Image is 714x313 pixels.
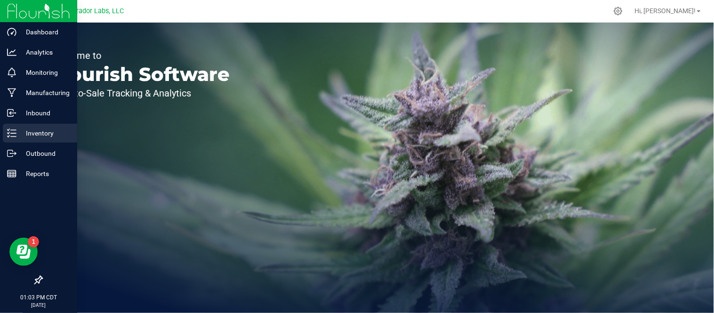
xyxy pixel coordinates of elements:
p: Inbound [16,107,73,119]
inline-svg: Inbound [7,108,16,118]
inline-svg: Reports [7,169,16,178]
p: Monitoring [16,67,73,78]
div: Manage settings [612,7,624,16]
p: Reports [16,168,73,179]
span: Hi, [PERSON_NAME]! [635,7,696,15]
p: Analytics [16,47,73,58]
p: Manufacturing [16,87,73,98]
p: Inventory [16,128,73,139]
inline-svg: Manufacturing [7,88,16,97]
inline-svg: Outbound [7,149,16,158]
span: Curador Labs, LLC [68,7,124,15]
iframe: Resource center [9,238,38,266]
inline-svg: Dashboard [7,27,16,37]
p: 01:03 PM CDT [4,293,73,302]
inline-svg: Analytics [7,48,16,57]
inline-svg: Inventory [7,128,16,138]
iframe: Resource center unread badge [28,236,39,248]
p: Dashboard [16,26,73,38]
inline-svg: Monitoring [7,68,16,77]
p: Flourish Software [51,65,230,84]
p: Outbound [16,148,73,159]
p: Welcome to [51,51,230,60]
p: Seed-to-Sale Tracking & Analytics [51,88,230,98]
p: [DATE] [4,302,73,309]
